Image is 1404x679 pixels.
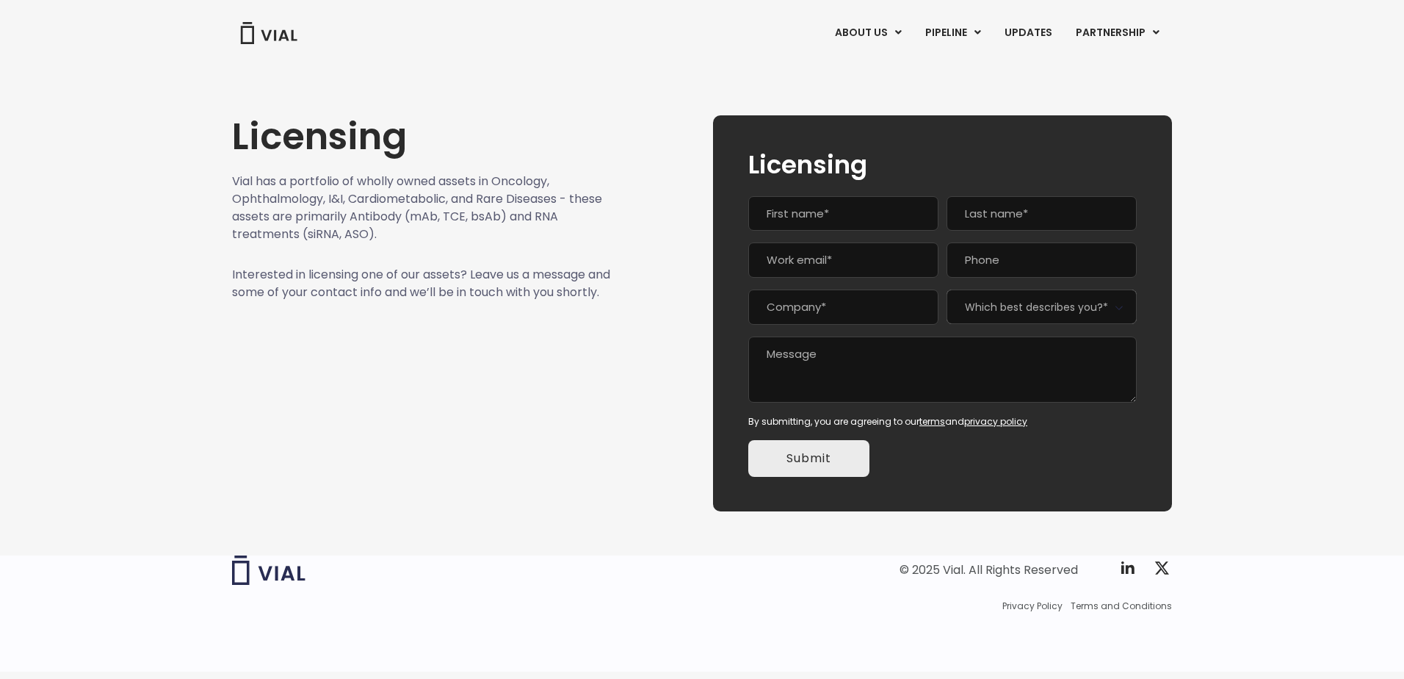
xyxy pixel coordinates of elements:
a: terms [919,415,945,428]
a: PARTNERSHIPMenu Toggle [1064,21,1171,46]
input: Company* [748,290,938,325]
a: Terms and Conditions [1071,600,1172,613]
input: Work email* [748,242,938,278]
p: Interested in licensing one of our assets? Leave us a message and some of your contact info and w... [232,266,611,301]
input: First name* [748,196,938,231]
a: Privacy Policy [1002,600,1063,613]
h1: Licensing [232,115,611,158]
span: Which best describes you?* [947,290,1137,324]
a: ABOUT USMenu Toggle [823,21,913,46]
input: Submit [748,440,869,477]
input: Last name* [947,196,1137,231]
img: Vial logo wih "Vial" spelled out [232,556,305,585]
h2: Licensing [748,151,1137,179]
input: Phone [947,242,1137,278]
a: UPDATES [993,21,1063,46]
a: privacy policy [964,415,1027,428]
div: © 2025 Vial. All Rights Reserved [900,562,1078,578]
img: Vial Logo [239,22,298,44]
p: Vial has a portfolio of wholly owned assets in Oncology, Ophthalmology, I&I, Cardiometabolic, and... [232,173,611,243]
a: PIPELINEMenu Toggle [913,21,992,46]
div: By submitting, you are agreeing to our and [748,415,1137,428]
